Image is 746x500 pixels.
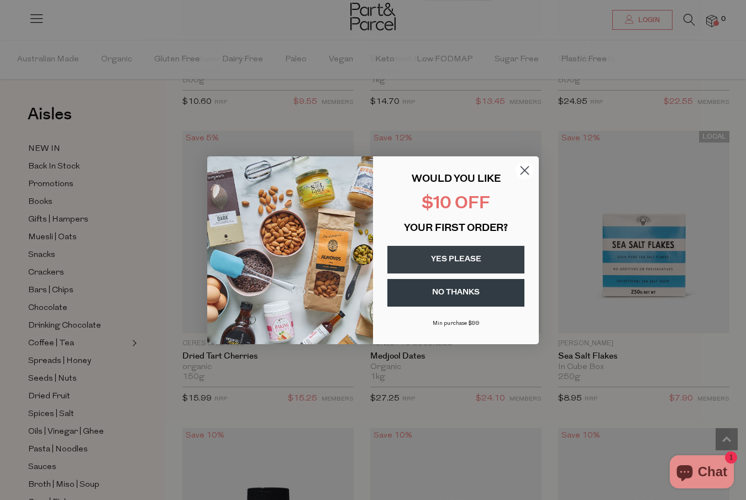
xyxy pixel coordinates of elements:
[387,246,524,273] button: YES PLEASE
[666,455,737,491] inbox-online-store-chat: Shopify online store chat
[387,279,524,307] button: NO THANKS
[404,224,508,234] span: YOUR FIRST ORDER?
[515,161,534,180] button: Close dialog
[433,320,480,327] span: Min purchase $99
[207,156,373,344] img: 43fba0fb-7538-40bc-babb-ffb1a4d097bc.jpeg
[412,175,501,185] span: WOULD YOU LIKE
[422,196,490,213] span: $10 OFF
